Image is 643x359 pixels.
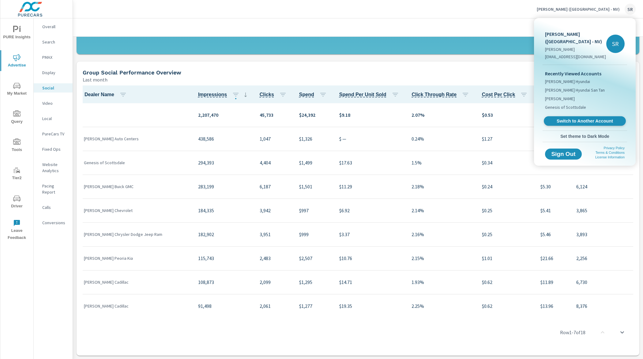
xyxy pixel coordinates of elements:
[545,46,606,52] p: [PERSON_NAME]
[595,155,625,159] a: License Information
[550,151,577,157] span: Sign Out
[545,149,582,160] button: Sign Out
[545,87,605,93] span: [PERSON_NAME] Hyundai San Tan
[606,35,625,53] div: SR
[543,131,627,142] button: Set theme to Dark Mode
[545,70,625,77] p: Recently Viewed Accounts
[545,134,625,139] span: Set theme to Dark Mode
[604,146,625,150] a: Privacy Policy
[545,54,606,60] p: [EMAIL_ADDRESS][DOMAIN_NAME]
[547,118,622,124] span: Switch to Another Account
[596,151,625,154] a: Terms & Conditions
[545,104,586,110] span: Genesis of Scottsdale
[544,116,626,126] a: Switch to Another Account
[545,30,606,45] p: [PERSON_NAME] ([GEOGRAPHIC_DATA] - NV)
[545,96,575,102] span: [PERSON_NAME]
[545,78,590,85] span: [PERSON_NAME] Hyundai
